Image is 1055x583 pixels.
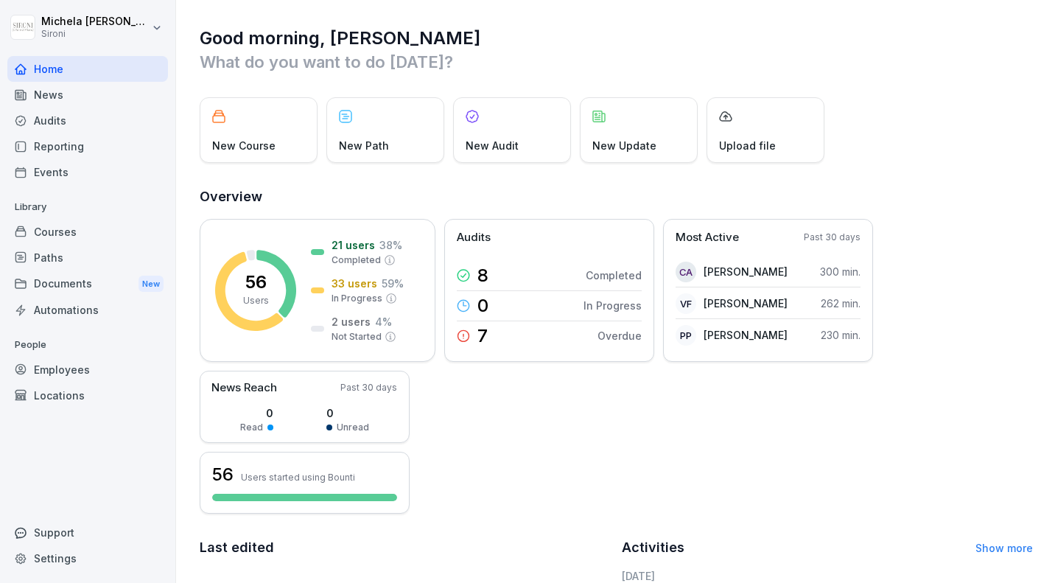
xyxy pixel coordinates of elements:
[7,270,168,298] div: Documents
[477,327,488,345] p: 7
[7,108,168,133] a: Audits
[676,262,696,282] div: CA
[7,245,168,270] a: Paths
[7,520,168,545] div: Support
[821,327,861,343] p: 230 min.
[592,138,656,153] p: New Update
[7,270,168,298] a: DocumentsNew
[804,231,861,244] p: Past 30 days
[719,138,776,153] p: Upload file
[457,229,491,246] p: Audits
[332,314,371,329] p: 2 users
[332,292,382,305] p: In Progress
[337,421,369,434] p: Unread
[211,380,277,397] p: News Reach
[200,537,611,558] h2: Last edited
[586,268,642,283] p: Completed
[676,293,696,314] div: VF
[7,333,168,357] p: People
[676,325,696,346] div: PP
[240,421,263,434] p: Read
[382,276,404,291] p: 59 %
[477,267,488,284] p: 8
[139,276,164,293] div: New
[7,219,168,245] a: Courses
[339,138,389,153] p: New Path
[7,383,168,408] a: Locations
[240,405,273,421] p: 0
[704,327,788,343] p: [PERSON_NAME]
[7,545,168,571] a: Settings
[41,15,149,28] p: Michela [PERSON_NAME]
[332,276,377,291] p: 33 users
[821,296,861,311] p: 262 min.
[375,314,392,329] p: 4 %
[340,381,397,394] p: Past 30 days
[212,462,234,487] h3: 56
[332,254,381,267] p: Completed
[326,405,369,421] p: 0
[477,297,488,315] p: 0
[622,537,684,558] h2: Activities
[676,229,739,246] p: Most Active
[466,138,519,153] p: New Audit
[200,50,1033,74] p: What do you want to do [DATE]?
[7,159,168,185] a: Events
[200,186,1033,207] h2: Overview
[704,264,788,279] p: [PERSON_NAME]
[975,542,1033,554] a: Show more
[245,273,267,291] p: 56
[241,472,355,483] p: Users started using Bounti
[332,237,375,253] p: 21 users
[41,29,149,39] p: Sironi
[704,296,788,311] p: [PERSON_NAME]
[332,330,382,343] p: Not Started
[597,328,642,343] p: Overdue
[820,264,861,279] p: 300 min.
[7,133,168,159] a: Reporting
[7,195,168,219] p: Library
[583,298,642,313] p: In Progress
[7,82,168,108] a: News
[212,138,276,153] p: New Course
[200,27,1033,50] h1: Good morning, [PERSON_NAME]
[7,56,168,82] a: Home
[7,357,168,383] a: Employees
[7,297,168,323] a: Automations
[379,237,402,253] p: 38 %
[243,294,269,307] p: Users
